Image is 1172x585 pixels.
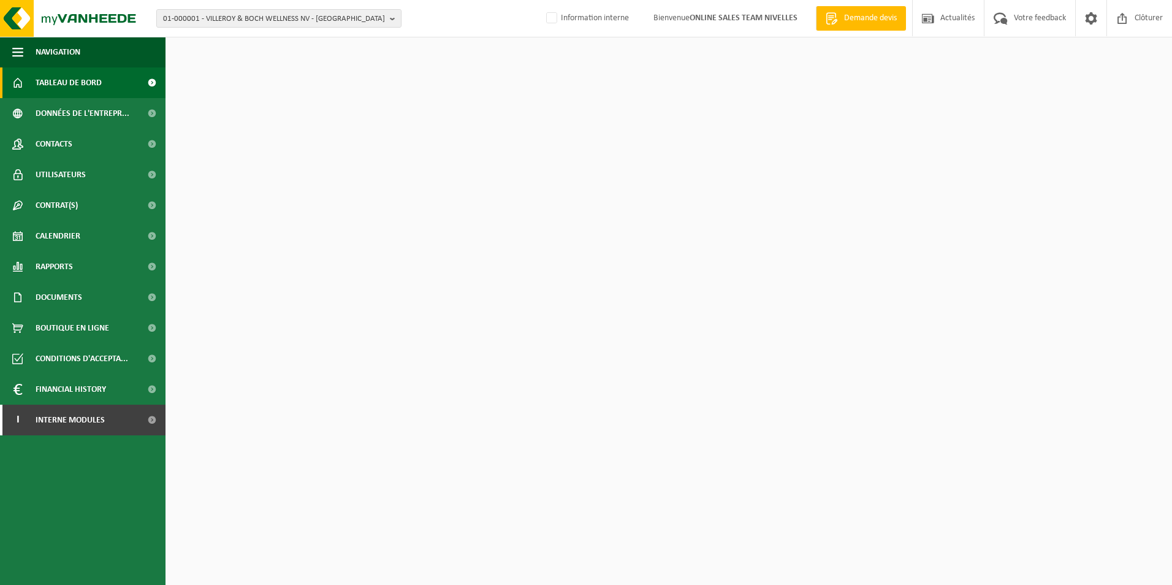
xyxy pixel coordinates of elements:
[36,159,86,190] span: Utilisateurs
[841,12,900,25] span: Demande devis
[36,98,129,129] span: Données de l'entrepr...
[12,405,23,435] span: I
[36,313,109,343] span: Boutique en ligne
[690,13,797,23] strong: ONLINE SALES TEAM NIVELLES
[36,190,78,221] span: Contrat(s)
[36,221,80,251] span: Calendrier
[36,67,102,98] span: Tableau de bord
[36,405,105,435] span: Interne modules
[36,129,72,159] span: Contacts
[163,10,385,28] span: 01-000001 - VILLEROY & BOCH WELLNESS NV - [GEOGRAPHIC_DATA]
[36,282,82,313] span: Documents
[544,9,629,28] label: Information interne
[36,37,80,67] span: Navigation
[156,9,401,28] button: 01-000001 - VILLEROY & BOCH WELLNESS NV - [GEOGRAPHIC_DATA]
[36,343,128,374] span: Conditions d'accepta...
[36,374,106,405] span: Financial History
[36,251,73,282] span: Rapports
[816,6,906,31] a: Demande devis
